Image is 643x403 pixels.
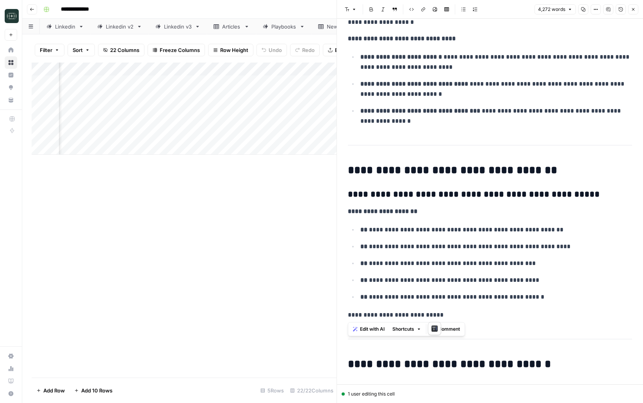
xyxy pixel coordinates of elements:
[350,324,388,334] button: Edit with AI
[110,46,139,54] span: 22 Columns
[538,6,565,13] span: 4,272 words
[40,46,52,54] span: Filter
[271,23,296,30] div: Playbooks
[438,326,460,333] span: Comment
[149,19,207,34] a: Linkedin v3
[55,23,75,30] div: Linkedin
[428,324,463,334] button: Comment
[106,23,134,30] div: Linkedin v2
[164,23,192,30] div: Linkedin v3
[287,384,337,397] div: 22/22 Columns
[222,23,241,30] div: Articles
[5,375,17,387] a: Learning Hub
[389,324,424,334] button: Shortcuts
[220,46,248,54] span: Row Height
[5,44,17,56] a: Home
[148,44,205,56] button: Freeze Columns
[327,23,354,30] div: Newsletter
[91,19,149,34] a: Linkedin v2
[269,46,282,54] span: Undo
[302,46,315,54] span: Redo
[5,81,17,94] a: Opportunities
[35,44,64,56] button: Filter
[208,44,253,56] button: Row Height
[5,9,19,23] img: Catalyst Logo
[323,44,368,56] button: Export CSV
[5,387,17,400] button: Help + Support
[5,56,17,69] a: Browse
[5,362,17,375] a: Usage
[534,4,576,14] button: 4,272 words
[98,44,144,56] button: 22 Columns
[257,384,287,397] div: 5 Rows
[81,387,112,394] span: Add 10 Rows
[5,94,17,106] a: Your Data
[256,19,312,34] a: Playbooks
[32,384,69,397] button: Add Row
[360,326,385,333] span: Edit with AI
[69,384,117,397] button: Add 10 Rows
[73,46,83,54] span: Sort
[290,44,320,56] button: Redo
[68,44,95,56] button: Sort
[342,390,638,398] div: 1 user editing this cell
[207,19,256,34] a: Articles
[160,46,200,54] span: Freeze Columns
[312,19,369,34] a: Newsletter
[40,19,91,34] a: Linkedin
[392,326,414,333] span: Shortcuts
[5,350,17,362] a: Settings
[5,6,17,26] button: Workspace: Catalyst
[43,387,65,394] span: Add Row
[256,44,287,56] button: Undo
[5,69,17,81] a: Insights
